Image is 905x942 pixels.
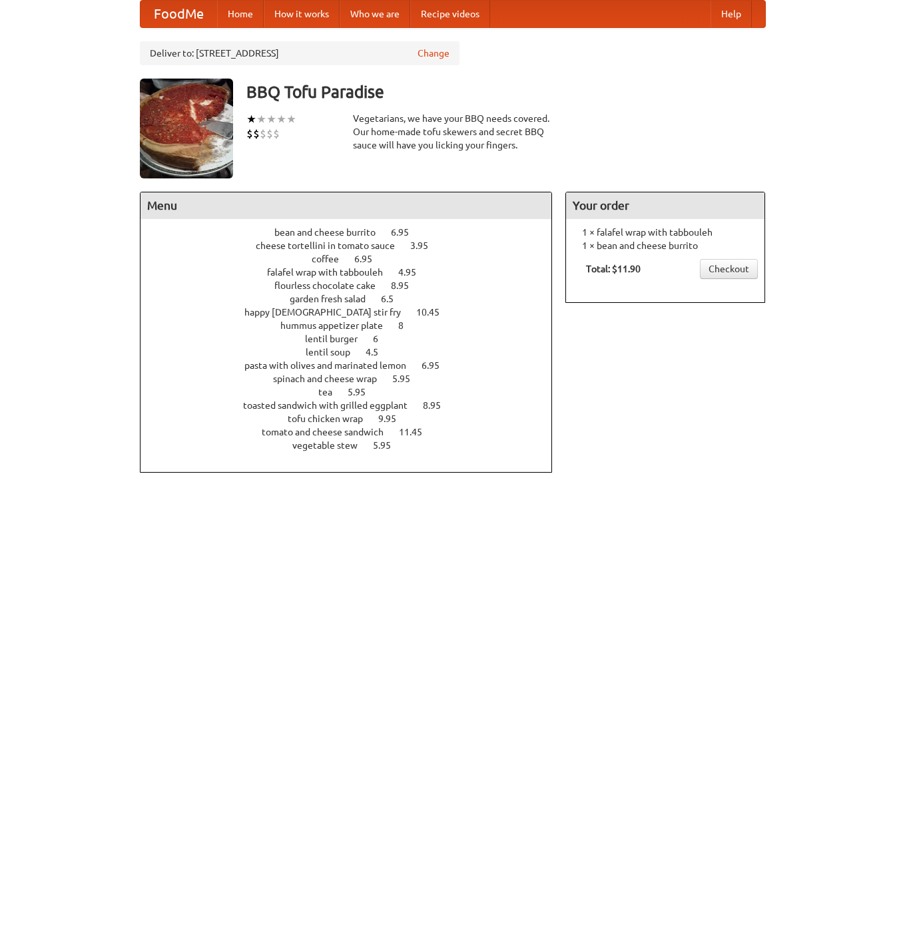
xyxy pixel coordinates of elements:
[280,320,428,331] a: hummus appetizer plate 8
[267,267,396,278] span: falafel wrap with tabbouleh
[586,264,641,274] b: Total: $11.90
[305,334,371,344] span: lentil burger
[410,240,442,251] span: 3.95
[423,400,454,411] span: 8.95
[256,240,453,251] a: cheese tortellini in tomato sauce 3.95
[273,373,435,384] a: spinach and cheese wrap 5.95
[391,280,422,291] span: 8.95
[290,294,379,304] span: garden fresh salad
[243,400,465,411] a: toasted sandwich with grilled eggplant 8.95
[262,427,397,437] span: tomato and cheese sandwich
[416,307,453,318] span: 10.45
[399,427,436,437] span: 11.45
[243,400,421,411] span: toasted sandwich with grilled eggplant
[318,387,390,397] a: tea 5.95
[398,320,417,331] span: 8
[711,1,752,27] a: Help
[306,347,364,357] span: lentil soup
[274,280,389,291] span: flourless chocolate cake
[256,112,266,126] li: ★
[392,373,424,384] span: 5.95
[276,112,286,126] li: ★
[292,440,416,451] a: vegetable stew 5.95
[312,254,397,264] a: coffee 6.95
[312,254,352,264] span: coffee
[274,227,434,238] a: bean and cheese burrito 6.95
[266,112,276,126] li: ★
[378,413,410,424] span: 9.95
[288,413,376,424] span: tofu chicken wrap
[566,192,764,219] h4: Your order
[262,427,447,437] a: tomato and cheese sandwich 11.45
[280,320,396,331] span: hummus appetizer plate
[306,347,403,357] a: lentil soup 4.5
[141,1,217,27] a: FoodMe
[264,1,340,27] a: How it works
[305,334,403,344] a: lentil burger 6
[348,387,379,397] span: 5.95
[267,267,441,278] a: falafel wrap with tabbouleh 4.95
[244,360,420,371] span: pasta with olives and marinated lemon
[246,112,256,126] li: ★
[422,360,453,371] span: 6.95
[573,226,758,239] li: 1 × falafel wrap with tabbouleh
[141,192,552,219] h4: Menu
[246,126,253,141] li: $
[373,334,392,344] span: 6
[246,79,766,105] h3: BBQ Tofu Paradise
[140,41,459,65] div: Deliver to: [STREET_ADDRESS]
[140,79,233,178] img: angular.jpg
[573,239,758,252] li: 1 × bean and cheese burrito
[340,1,410,27] a: Who we are
[381,294,407,304] span: 6.5
[398,267,430,278] span: 4.95
[418,47,450,60] a: Change
[391,227,422,238] span: 6.95
[353,112,553,152] div: Vegetarians, we have your BBQ needs covered. Our home-made tofu skewers and secret BBQ sauce will...
[373,440,404,451] span: 5.95
[274,280,434,291] a: flourless chocolate cake 8.95
[273,373,390,384] span: spinach and cheese wrap
[410,1,490,27] a: Recipe videos
[366,347,392,357] span: 4.5
[354,254,386,264] span: 6.95
[292,440,371,451] span: vegetable stew
[290,294,418,304] a: garden fresh salad 6.5
[318,387,346,397] span: tea
[273,126,280,141] li: $
[286,112,296,126] li: ★
[253,126,260,141] li: $
[256,240,408,251] span: cheese tortellini in tomato sauce
[274,227,389,238] span: bean and cheese burrito
[700,259,758,279] a: Checkout
[244,307,464,318] a: happy [DEMOGRAPHIC_DATA] stir fry 10.45
[244,307,414,318] span: happy [DEMOGRAPHIC_DATA] stir fry
[288,413,421,424] a: tofu chicken wrap 9.95
[244,360,464,371] a: pasta with olives and marinated lemon 6.95
[217,1,264,27] a: Home
[266,126,273,141] li: $
[260,126,266,141] li: $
